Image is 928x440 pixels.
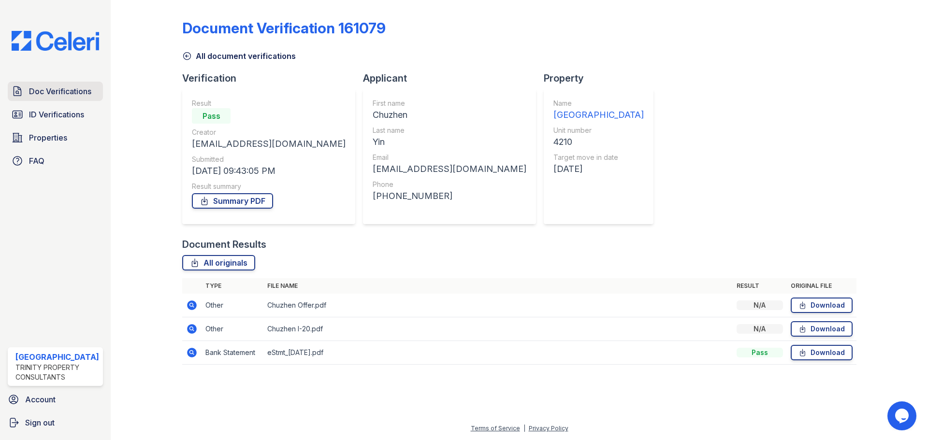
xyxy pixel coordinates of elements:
[787,278,856,294] th: Original file
[202,278,263,294] th: Type
[553,99,644,108] div: Name
[8,105,103,124] a: ID Verifications
[373,99,526,108] div: First name
[553,135,644,149] div: 4210
[15,363,99,382] div: Trinity Property Consultants
[4,31,107,51] img: CE_Logo_Blue-a8612792a0a2168367f1c8372b55b34899dd931a85d93a1a3d3e32e68fde9ad4.png
[29,132,67,143] span: Properties
[182,19,386,37] div: Document Verification 161079
[544,71,661,85] div: Property
[4,390,107,409] a: Account
[192,182,346,191] div: Result summary
[373,153,526,162] div: Email
[523,425,525,432] div: |
[15,351,99,363] div: [GEOGRAPHIC_DATA]
[29,109,84,120] span: ID Verifications
[553,162,644,176] div: [DATE]
[192,137,346,151] div: [EMAIL_ADDRESS][DOMAIN_NAME]
[737,300,783,310] div: N/A
[373,189,526,203] div: [PHONE_NUMBER]
[192,108,231,124] div: Pass
[373,162,526,176] div: [EMAIL_ADDRESS][DOMAIN_NAME]
[25,417,55,428] span: Sign out
[737,348,783,357] div: Pass
[471,425,520,432] a: Terms of Service
[553,153,644,162] div: Target move in date
[29,85,91,97] span: Doc Verifications
[202,317,263,341] td: Other
[553,126,644,135] div: Unit number
[29,155,44,167] span: FAQ
[887,401,918,430] iframe: chat widget
[791,321,853,337] a: Download
[192,155,346,164] div: Submitted
[263,294,733,317] td: Chuzhen Offer.pdf
[182,71,363,85] div: Verification
[182,255,255,270] a: All originals
[263,341,733,365] td: eStmt_[DATE].pdf
[202,294,263,317] td: Other
[192,164,346,178] div: [DATE] 09:43:05 PM
[263,317,733,341] td: Chuzhen I-20.pdf
[373,108,526,122] div: Chuzhen
[8,151,103,170] a: FAQ
[202,341,263,365] td: Bank Statement
[373,126,526,135] div: Last name
[4,413,107,432] a: Sign out
[553,99,644,122] a: Name [GEOGRAPHIC_DATA]
[737,324,783,334] div: N/A
[8,128,103,147] a: Properties
[192,128,346,137] div: Creator
[263,278,733,294] th: File name
[182,50,296,62] a: All document verifications
[192,99,346,108] div: Result
[733,278,787,294] th: Result
[791,345,853,360] a: Download
[373,180,526,189] div: Phone
[529,425,568,432] a: Privacy Policy
[25,394,56,405] span: Account
[182,238,266,251] div: Document Results
[373,135,526,149] div: Yin
[8,82,103,101] a: Doc Verifications
[553,108,644,122] div: [GEOGRAPHIC_DATA]
[791,298,853,313] a: Download
[192,193,273,209] a: Summary PDF
[363,71,544,85] div: Applicant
